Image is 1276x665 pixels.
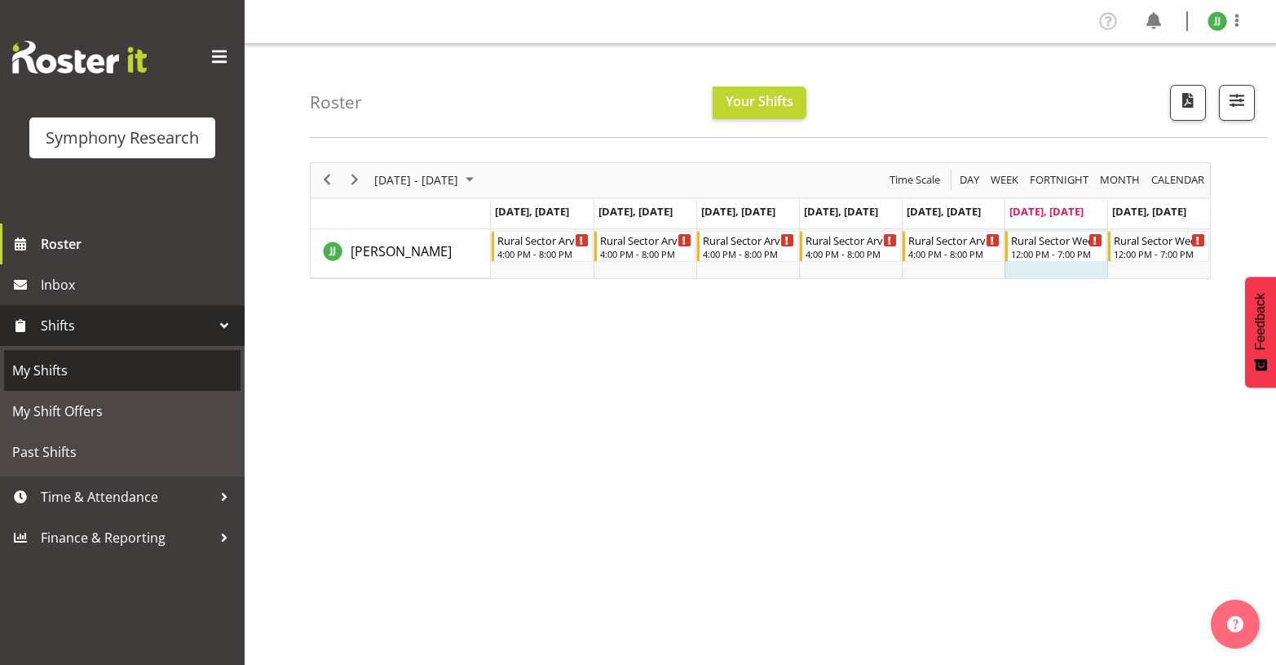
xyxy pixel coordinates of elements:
[1114,247,1205,260] div: 12:00 PM - 7:00 PM
[907,204,981,219] span: [DATE], [DATE]
[887,170,943,190] button: Time Scale
[373,170,460,190] span: [DATE] - [DATE]
[372,170,481,190] button: September 2025
[495,204,569,219] span: [DATE], [DATE]
[41,525,212,550] span: Finance & Reporting
[989,170,1020,190] span: Week
[491,229,1210,278] table: Timeline Week of September 20, 2025
[41,232,236,256] span: Roster
[804,204,878,219] span: [DATE], [DATE]
[598,204,673,219] span: [DATE], [DATE]
[1108,231,1209,262] div: Joshua Joel"s event - Rural Sector Weekends Begin From Sunday, September 21, 2025 at 12:00:00 PM ...
[703,232,794,248] div: Rural Sector Arvo/Evenings
[1149,170,1208,190] button: Month
[600,247,691,260] div: 4:00 PM - 8:00 PM
[908,232,1000,248] div: Rural Sector Arvo/Evenings
[41,485,212,509] span: Time & Attendance
[1219,85,1255,121] button: Filter Shifts
[1005,231,1106,262] div: Joshua Joel"s event - Rural Sector Weekends Begin From Saturday, September 20, 2025 at 12:00:00 P...
[703,247,794,260] div: 4:00 PM - 8:00 PM
[1227,616,1243,632] img: help-xxl-2.png
[369,163,483,197] div: September 15 - 21, 2025
[351,242,452,260] span: [PERSON_NAME]
[957,170,982,190] button: Timeline Day
[1028,170,1090,190] span: Fortnight
[806,232,897,248] div: Rural Sector Arvo/Evenings
[1011,247,1102,260] div: 12:00 PM - 7:00 PM
[713,86,806,119] button: Your Shifts
[1097,170,1143,190] button: Timeline Month
[41,273,236,297] span: Inbox
[1027,170,1092,190] button: Fortnight
[908,247,1000,260] div: 4:00 PM - 8:00 PM
[988,170,1022,190] button: Timeline Week
[1150,170,1206,190] span: calendar
[697,231,798,262] div: Joshua Joel"s event - Rural Sector Arvo/Evenings Begin From Wednesday, September 17, 2025 at 4:00...
[1112,204,1186,219] span: [DATE], [DATE]
[1245,277,1276,388] button: Feedback - Show survey
[1253,293,1268,350] span: Feedback
[903,231,1004,262] div: Joshua Joel"s event - Rural Sector Arvo/Evenings Begin From Friday, September 19, 2025 at 4:00:00...
[958,170,981,190] span: Day
[310,162,1211,279] div: Timeline Week of September 20, 2025
[316,170,338,190] button: Previous
[1208,11,1227,31] img: joshua-joel11891.jpg
[806,247,897,260] div: 4:00 PM - 8:00 PM
[497,232,589,248] div: Rural Sector Arvo/Evenings
[492,231,593,262] div: Joshua Joel"s event - Rural Sector Arvo/Evenings Begin From Monday, September 15, 2025 at 4:00:00...
[12,358,232,383] span: My Shifts
[46,126,199,150] div: Symphony Research
[594,231,695,262] div: Joshua Joel"s event - Rural Sector Arvo/Evenings Begin From Tuesday, September 16, 2025 at 4:00:0...
[311,229,491,278] td: Joshua Joel resource
[12,41,147,73] img: Rosterit website logo
[800,231,901,262] div: Joshua Joel"s event - Rural Sector Arvo/Evenings Begin From Thursday, September 18, 2025 at 4:00:...
[4,391,241,432] a: My Shift Offers
[341,163,369,197] div: next period
[600,232,691,248] div: Rural Sector Arvo/Evenings
[12,399,232,423] span: My Shift Offers
[1011,232,1102,248] div: Rural Sector Weekends
[497,247,589,260] div: 4:00 PM - 8:00 PM
[1009,204,1084,219] span: [DATE], [DATE]
[1098,170,1141,190] span: Month
[313,163,341,197] div: previous period
[701,204,775,219] span: [DATE], [DATE]
[4,350,241,391] a: My Shifts
[310,93,362,112] h4: Roster
[1114,232,1205,248] div: Rural Sector Weekends
[726,92,793,110] span: Your Shifts
[1170,85,1206,121] button: Download a PDF of the roster according to the set date range.
[4,432,241,472] a: Past Shifts
[351,242,452,261] a: [PERSON_NAME]
[888,170,942,190] span: Time Scale
[12,440,232,464] span: Past Shifts
[41,313,212,338] span: Shifts
[344,170,366,190] button: Next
